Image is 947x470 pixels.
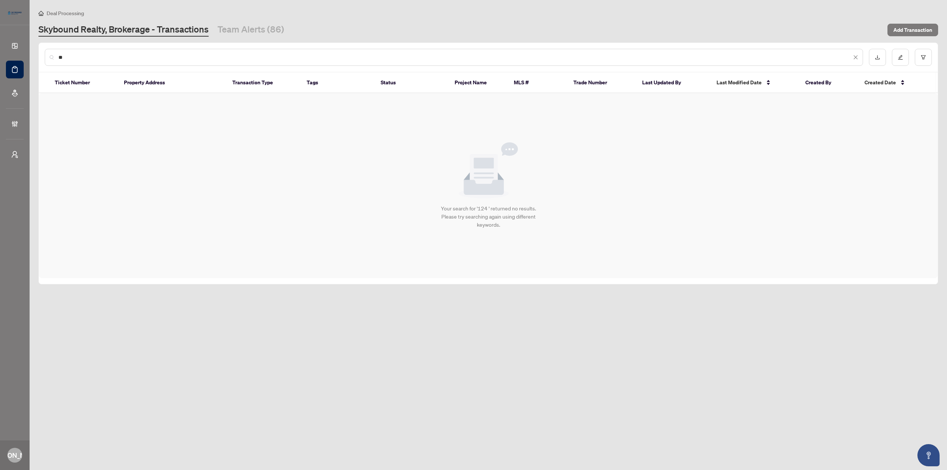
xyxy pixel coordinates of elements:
[711,72,799,93] th: Last Modified Date
[38,11,44,16] span: home
[49,72,118,93] th: Ticket Number
[459,142,518,199] img: Null State Icon
[47,10,84,17] span: Deal Processing
[859,72,928,93] th: Created Date
[636,72,710,93] th: Last Updated By
[118,72,227,93] th: Property Address
[799,72,859,93] th: Created By
[449,72,508,93] th: Project Name
[226,72,300,93] th: Transaction Type
[6,9,24,17] img: logo
[717,78,762,87] span: Last Modified Date
[218,23,284,37] a: Team Alerts (86)
[915,49,932,66] button: filter
[508,72,567,93] th: MLS #
[38,23,209,37] a: Skybound Realty, Brokerage - Transactions
[921,55,926,60] span: filter
[898,55,903,60] span: edit
[887,24,938,36] button: Add Transaction
[892,49,909,66] button: edit
[438,204,539,229] div: Your search for '124 ' returned no results. Please try searching again using different keywords.
[11,151,18,158] span: user-switch
[301,72,375,93] th: Tags
[875,55,880,60] span: download
[853,55,858,60] span: close
[567,72,637,93] th: Trade Number
[893,24,932,36] span: Add Transaction
[865,78,896,87] span: Created Date
[375,72,449,93] th: Status
[917,444,940,466] button: Open asap
[869,49,886,66] button: download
